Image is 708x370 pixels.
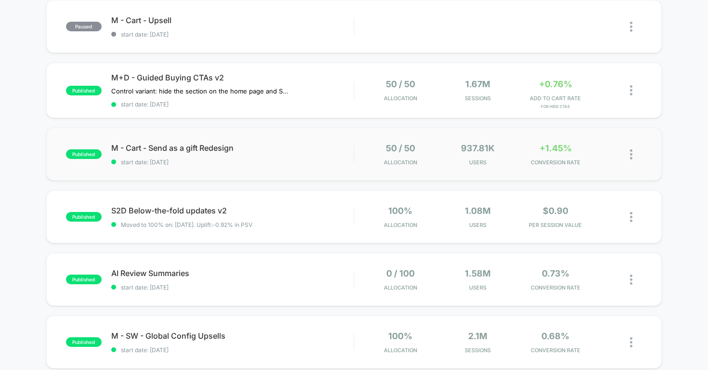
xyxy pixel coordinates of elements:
img: close [630,22,632,32]
span: M - Cart - Upsell [111,15,354,25]
span: Moved to 100% on: [DATE] . Uplift: -0.92% in PSV [121,221,252,228]
span: start date: [DATE] [111,31,354,38]
span: start date: [DATE] [111,284,354,291]
span: Allocation [384,347,417,354]
img: close [630,275,632,285]
span: Sessions [442,347,514,354]
span: published [66,275,102,284]
span: M - SW - Global Config Upsells [111,331,354,341]
span: +1.45% [539,143,572,153]
span: Allocation [384,222,417,228]
span: 50 / 50 [386,143,415,153]
span: published [66,337,102,347]
span: Users [442,159,514,166]
span: ADD TO CART RATE [519,95,592,102]
span: 1.58M [465,268,491,278]
span: 1.67M [465,79,490,89]
span: S2D Below-the-fold updates v2 [111,206,354,215]
span: 50 / 50 [386,79,415,89]
span: Control variant: hide the section on the home page and S2D PDP, hide GWYF CTATest variant: add th... [111,87,290,95]
span: Users [442,284,514,291]
span: CONVERSION RATE [519,347,592,354]
span: for Hide CTAs [519,104,592,109]
span: AI Review Summaries [111,268,354,278]
img: close [630,212,632,222]
span: $0.90 [543,206,568,216]
span: M+D - Guided Buying CTAs v2 [111,73,354,82]
span: Allocation [384,284,417,291]
span: Allocation [384,95,417,102]
span: +0.76% [539,79,572,89]
span: M - Cart - Send as a gift Redesign [111,143,354,153]
span: CONVERSION RATE [519,159,592,166]
span: published [66,86,102,95]
span: start date: [DATE] [111,346,354,354]
span: 100% [388,331,412,341]
span: 100% [388,206,412,216]
img: close [630,149,632,159]
span: 937.81k [461,143,495,153]
img: close [630,85,632,95]
span: PER SESSION VALUE [519,222,592,228]
span: CONVERSION RATE [519,284,592,291]
img: close [630,337,632,347]
span: 0.68% [541,331,569,341]
span: 0 / 100 [386,268,415,278]
span: Users [442,222,514,228]
span: 0.73% [542,268,569,278]
span: start date: [DATE] [111,159,354,166]
span: 2.1M [468,331,487,341]
span: 1.08M [465,206,491,216]
span: Sessions [442,95,514,102]
span: published [66,212,102,222]
span: start date: [DATE] [111,101,354,108]
span: Allocation [384,159,417,166]
span: published [66,149,102,159]
span: paused [66,22,102,31]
